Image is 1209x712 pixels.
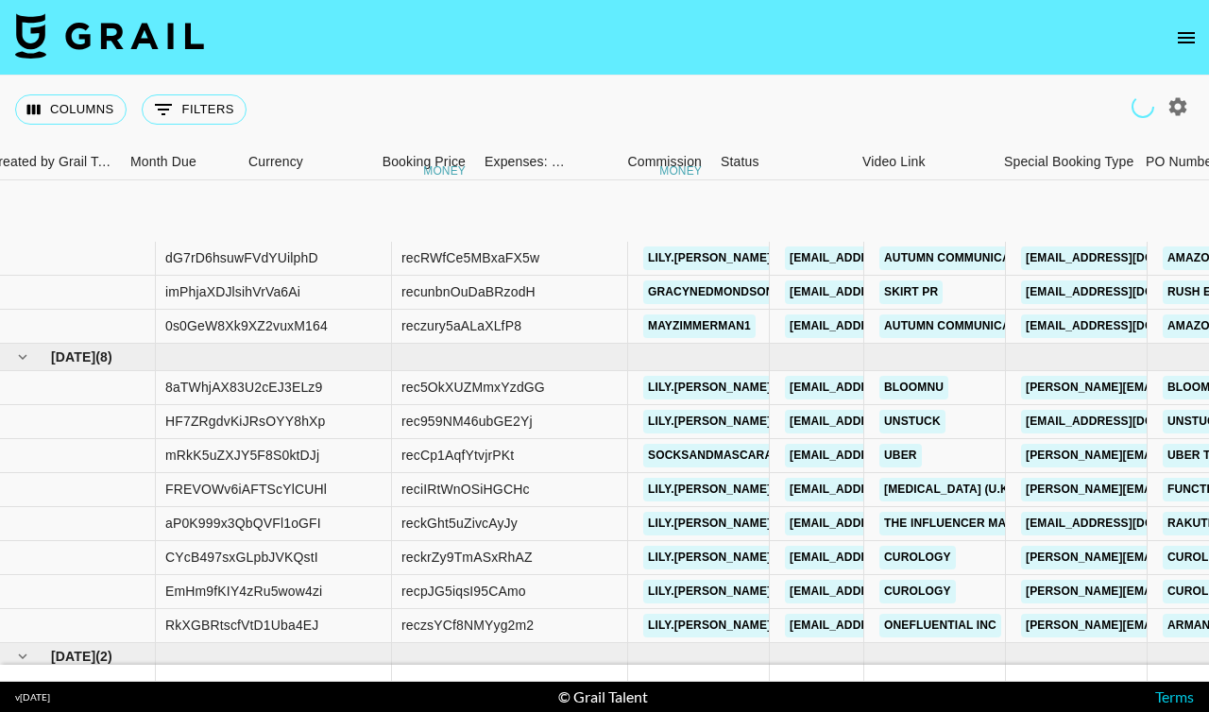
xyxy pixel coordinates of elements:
a: lily.[PERSON_NAME] [643,376,775,399]
span: [DATE] [51,647,95,666]
div: recRWfCe5MBxaFX5w [401,248,539,267]
a: lily.[PERSON_NAME] [643,546,775,569]
a: [EMAIL_ADDRESS][DOMAIN_NAME] [785,444,996,467]
div: dG7rD6hsuwFVdYUilphD [165,248,318,267]
div: rec959NM46ubGE2Yj [401,412,533,431]
div: Status [711,144,853,180]
div: Video Link [853,144,995,180]
div: recpJG5iqsI95CAmo [401,582,526,601]
a: [EMAIL_ADDRESS][DOMAIN_NAME] [785,478,996,501]
div: money [659,165,702,177]
div: Currency [248,144,303,180]
div: aP0K999x3QbQVFl1oGFI [165,514,321,533]
div: Expenses: Remove Commission? [485,144,566,180]
a: gracynedmondsonnn [643,280,795,304]
a: Terms [1155,687,1194,705]
a: [EMAIL_ADDRESS][DOMAIN_NAME] [785,246,996,270]
div: 8aTWhjAX83U2cEJ3ELz9 [165,378,322,397]
div: rec5OkXUZMmxYzdGG [401,378,545,397]
a: [EMAIL_ADDRESS][DOMAIN_NAME] [785,546,996,569]
span: [DATE] [51,348,95,366]
a: lily.[PERSON_NAME] [643,580,775,603]
a: lily.[PERSON_NAME] [643,410,775,433]
a: [EMAIL_ADDRESS][DOMAIN_NAME] [785,376,996,399]
a: [EMAIL_ADDRESS][DOMAIN_NAME] [785,614,996,637]
a: Bloomnu [879,376,948,399]
a: uber [879,444,922,467]
div: reczury5aALaXLfP8 [401,316,521,335]
div: Expenses: Remove Commission? [475,144,570,180]
div: EmHm9fKIY4zRu5wow4zi [165,582,322,601]
div: Month Due [130,144,196,180]
a: Autumn Communications LLC [879,246,1076,270]
a: socksandmascara2.0 [643,444,793,467]
div: Video Link [862,144,926,180]
div: reciIRtWnOSiHGCHc [401,480,530,499]
a: lily.[PERSON_NAME] [643,246,775,270]
div: Special Booking Type [1004,144,1133,180]
div: © Grail Talent [558,687,648,706]
a: [EMAIL_ADDRESS][DOMAIN_NAME] [785,280,996,304]
a: The Influencer Marketing Factory [879,512,1120,535]
a: Autumn Communications LLC [879,314,1076,338]
a: Skirt PR [879,280,943,304]
div: HF7ZRgdvKiJRsOYY8hXp [165,412,326,431]
div: RkXGBRtscfVtD1Uba4EJ [165,616,319,635]
a: lily.[PERSON_NAME] [643,614,775,637]
div: imPhjaXDJlsihVrVa6Ai [165,282,300,301]
span: ( 8 ) [95,348,112,366]
a: Curology [879,546,956,569]
div: reckGht5uZivcAyJy [401,514,518,533]
div: reckrZy9TmASxRhAZ [401,548,533,567]
div: Status [721,144,759,180]
a: [EMAIL_ADDRESS][DOMAIN_NAME] [785,410,996,433]
a: [EMAIL_ADDRESS][DOMAIN_NAME] [785,314,996,338]
button: open drawer [1167,19,1205,57]
a: [EMAIL_ADDRESS][DOMAIN_NAME] [785,580,996,603]
div: reczsYCf8NMYyg2m2 [401,616,534,635]
a: [MEDICAL_DATA] (U.K.) [879,478,1020,501]
span: ( 2 ) [95,647,112,666]
div: money [423,165,466,177]
div: v [DATE] [15,691,50,704]
a: Curology [879,580,956,603]
button: Select columns [15,94,127,125]
div: Special Booking Type [995,144,1136,180]
div: mRkK5uZXJY5F8S0ktDJj [165,446,319,465]
div: Booking Price [383,144,466,180]
a: mayzimmerman1 [643,314,756,338]
a: lily.[PERSON_NAME] [643,512,775,535]
span: Refreshing users, talent, campaigns... [1128,92,1157,121]
a: lily.[PERSON_NAME] [643,478,775,501]
a: Unstuck [879,410,945,433]
div: Month Due [121,144,239,180]
div: Currency [239,144,333,180]
div: recCp1AqfYtvjrPKt [401,446,514,465]
button: hide children [9,344,36,370]
div: FREVOWv6iAFTScYlCUHl [165,480,327,499]
a: [EMAIL_ADDRESS][DOMAIN_NAME] [785,512,996,535]
img: Grail Talent [15,13,204,59]
div: CYcB497sxGLpbJVKQstI [165,548,318,567]
div: recunbnOuDaBRzodH [401,282,536,301]
button: Show filters [142,94,247,125]
div: Commission [627,144,702,180]
a: OneFluential Inc [879,614,1001,637]
div: 0s0GeW8Xk9XZ2vuxM164 [165,316,328,335]
button: hide children [9,643,36,670]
